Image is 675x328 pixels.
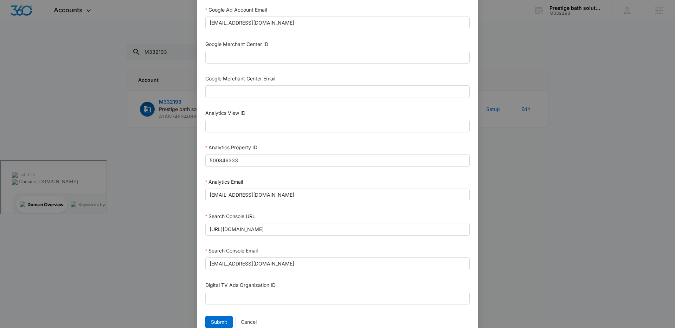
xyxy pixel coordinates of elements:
div: Domain Overview [27,41,63,46]
div: Keywords by Traffic [78,41,118,46]
img: logo_orange.svg [11,11,17,17]
label: Google Ad Account Email [205,7,267,13]
label: Search Console Email [205,248,258,254]
span: Cancel [241,318,257,326]
label: Digital TV Ads Organization ID [205,282,276,288]
span: Submit [211,318,227,326]
input: Google Merchant Center Email [205,85,470,98]
input: Analytics Email [205,189,470,201]
label: Analytics View ID [205,110,245,116]
input: Analytics Property ID [205,154,470,167]
img: website_grey.svg [11,18,17,24]
input: Search Console URL [205,223,470,236]
img: tab_domain_overview_orange.svg [19,41,25,46]
label: Google Merchant Center ID [205,41,268,47]
input: Digital TV Ads Organization ID [205,292,470,304]
input: Google Merchant Center ID [205,51,470,64]
label: Google Merchant Center Email [205,76,275,81]
label: Analytics Email [205,179,243,185]
input: Search Console Email [205,257,470,270]
div: Domain: [DOMAIN_NAME] [18,18,77,24]
img: tab_keywords_by_traffic_grey.svg [70,41,76,46]
label: Search Console URL [205,213,255,219]
div: v 4.0.25 [20,11,34,17]
input: Analytics View ID [205,120,470,132]
input: Google Ad Account Email [205,17,470,29]
label: Analytics Property ID [205,144,257,150]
